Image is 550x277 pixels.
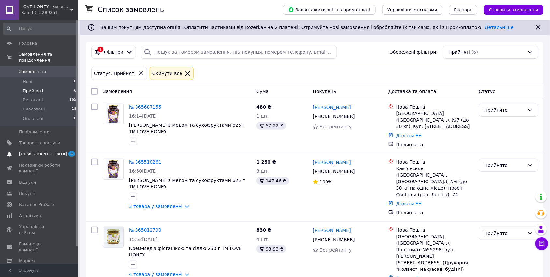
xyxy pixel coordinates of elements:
[103,104,124,124] a: Фото товару
[93,70,137,77] div: Статус: Прийняті
[484,5,543,15] button: Створити замовлення
[3,23,77,35] input: Пошук
[106,104,120,124] img: Фото товару
[396,133,422,138] a: Додати ЕН
[312,235,356,244] div: [PHONE_NUMBER]
[256,245,286,253] div: 98.93 ₴
[19,241,60,253] span: Гаманець компанії
[283,5,376,15] button: Завантажити звіт по пром-оплаті
[74,88,76,94] span: 6
[396,104,474,110] div: Нова Пошта
[19,162,60,174] span: Показники роботи компанії
[390,49,438,55] span: Збережені фільтри:
[129,237,158,242] span: 15:52[DATE]
[129,123,245,134] a: [PERSON_NAME] з медом та сухофруктами 625 г TM LOVE HONEY
[19,151,67,157] span: [DEMOGRAPHIC_DATA]
[485,107,525,114] div: Прийнято
[388,89,436,94] span: Доставка та оплата
[19,140,60,146] span: Товари та послуги
[103,159,124,180] a: Фото товару
[74,79,76,85] span: 0
[23,106,45,112] span: Скасовані
[396,159,474,165] div: Нова Пошта
[72,106,76,112] span: 18
[141,46,337,59] input: Пошук за номером замовлення, ПІБ покупця, номером телефону, Email, номером накладної
[313,89,336,94] span: Покупець
[396,110,474,130] div: [GEOGRAPHIC_DATA] ([GEOGRAPHIC_DATA].), №7 (до 30 кг): вул. [STREET_ADDRESS]
[477,7,543,12] a: Створити замовлення
[19,51,78,63] span: Замовлення та повідомлення
[396,233,474,272] div: [GEOGRAPHIC_DATA] ([GEOGRAPHIC_DATA].), Поштомат №55298: вул. [PERSON_NAME][STREET_ADDRESS] (Друк...
[19,202,54,208] span: Каталог ProSale
[129,227,161,233] a: № 365012790
[396,201,422,206] a: Додати ЕН
[256,104,271,109] span: 480 ₴
[312,112,356,121] div: [PHONE_NUMBER]
[100,25,514,30] span: Вашим покупцям доступна опція «Оплатити частинами від Rozetka» на 2 платежі. Отримуйте нові замов...
[129,178,245,189] a: [PERSON_NAME] з медом та сухофруктами 625 г TM LOVE HONEY
[19,69,46,75] span: Замовлення
[19,224,60,236] span: Управління сайтом
[69,97,76,103] span: 165
[19,180,36,185] span: Відгуки
[454,7,472,12] span: Експорт
[129,204,183,209] a: 3 товара у замовленні
[387,7,437,12] span: Управління статусами
[19,258,36,264] span: Маркет
[320,247,352,253] span: Без рейтингу
[396,210,474,216] div: Післяплата
[23,116,43,122] span: Оплачені
[489,7,538,12] span: Створити замовлення
[23,97,43,103] span: Виконані
[382,5,442,15] button: Управління статусами
[103,227,124,248] a: Фото товару
[479,89,496,94] span: Статус
[485,25,514,30] a: Детальніше
[485,162,525,169] div: Прийнято
[74,116,76,122] span: 0
[472,50,478,55] span: (6)
[256,89,268,94] span: Cума
[23,88,43,94] span: Прийняті
[320,124,352,129] span: Без рейтингу
[256,168,269,174] span: 3 шт.
[396,165,474,198] div: Кам'янське ([GEOGRAPHIC_DATA], [GEOGRAPHIC_DATA].), №6 (до 30 кг на одне місце): просп. Свободи (...
[129,168,158,174] span: 16:50[DATE]
[129,113,158,119] span: 16:14[DATE]
[104,49,123,55] span: Фільтри
[103,89,132,94] span: Замовлення
[485,230,525,237] div: Прийнято
[19,40,37,46] span: Головна
[104,227,123,247] img: Фото товару
[256,177,289,185] div: 147.46 ₴
[449,49,470,55] span: Прийняті
[129,272,183,277] a: 4 товара у замовленні
[19,213,41,219] span: Аналітика
[19,129,51,135] span: Повідомлення
[129,159,161,165] a: № 365510261
[68,151,75,157] span: 4
[288,7,370,13] span: Завантажити звіт по пром-оплаті
[256,237,269,242] span: 4 шт.
[449,5,478,15] button: Експорт
[21,10,78,16] div: Ваш ID: 3289851
[19,191,36,197] span: Покупці
[256,113,269,119] span: 1 шт.
[129,246,242,257] a: Крем-мед з фісташкою та сіллю 250 г TM LOVE HONEY
[106,159,120,179] img: Фото товару
[256,227,271,233] span: 830 ₴
[256,122,286,130] div: 57.22 ₴
[98,6,164,14] h1: Список замовлень
[313,159,351,166] a: [PERSON_NAME]
[535,237,548,250] button: Чат з покупцем
[151,70,183,77] div: Cкинути все
[313,227,351,234] a: [PERSON_NAME]
[312,167,356,176] div: [PHONE_NUMBER]
[256,159,276,165] span: 1 250 ₴
[320,179,333,184] span: 100%
[396,227,474,233] div: Нова Пошта
[313,104,351,110] a: [PERSON_NAME]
